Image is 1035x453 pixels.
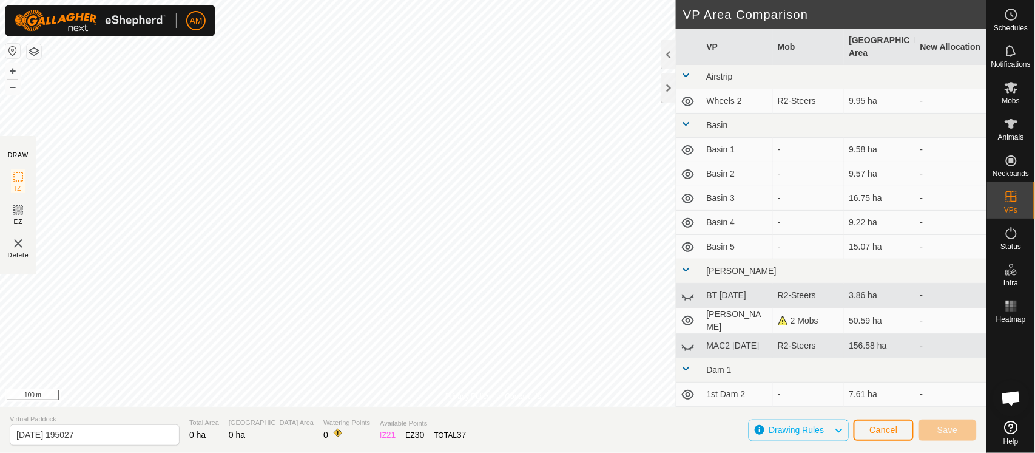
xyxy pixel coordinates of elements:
[993,380,1030,417] a: Open chat
[991,61,1031,68] span: Notifications
[915,308,986,334] td: -
[915,211,986,235] td: -
[229,430,245,440] span: 0 ha
[1002,97,1020,104] span: Mobs
[701,284,772,308] td: BT [DATE]
[15,184,22,193] span: IZ
[445,391,491,402] a: Privacy Policy
[701,186,772,211] td: Basin 3
[915,89,986,114] td: -
[701,383,772,407] td: 1st Dam 2
[915,235,986,259] td: -
[1003,438,1019,445] span: Help
[14,217,23,226] span: EZ
[1004,206,1017,214] span: VPs
[323,430,328,440] span: 0
[844,89,915,114] td: 9.95 ha
[998,134,1024,141] span: Animals
[778,339,839,352] div: R2-Steers
[701,89,772,114] td: Wheels 2
[15,10,166,32] img: Gallagher Logo
[993,170,1029,177] span: Neckbands
[937,425,958,435] span: Save
[915,162,986,186] td: -
[380,418,466,429] span: Available Points
[778,315,839,327] div: 2 Mobs
[773,29,844,65] th: Mob
[706,120,727,130] span: Basin
[778,168,839,180] div: -
[915,29,986,65] th: New Allocation
[701,29,772,65] th: VP
[701,162,772,186] td: Basin 2
[844,186,915,211] td: 16.75 ha
[869,425,898,435] span: Cancel
[778,216,839,229] div: -
[190,15,203,27] span: AM
[854,420,914,441] button: Cancel
[27,44,41,59] button: Map Layers
[844,162,915,186] td: 9.57 ha
[987,416,1035,450] a: Help
[844,334,915,358] td: 156.58 ha
[415,430,425,440] span: 30
[406,429,425,441] div: EZ
[778,143,839,156] div: -
[8,151,29,160] div: DRAW
[701,235,772,259] td: Basin 5
[323,418,370,428] span: Watering Points
[11,236,25,251] img: VP
[844,235,915,259] td: 15.07 ha
[778,240,839,253] div: -
[919,420,977,441] button: Save
[844,284,915,308] td: 3.86 ha
[189,418,219,428] span: Total Area
[778,192,839,205] div: -
[701,211,772,235] td: Basin 4
[778,95,839,107] div: R2-Steers
[994,24,1028,32] span: Schedules
[706,72,733,81] span: Airstrip
[386,430,396,440] span: 21
[5,64,20,78] button: +
[701,138,772,162] td: Basin 1
[1000,243,1021,250] span: Status
[844,29,915,65] th: [GEOGRAPHIC_DATA] Area
[778,289,839,302] div: R2-Steers
[380,429,396,441] div: IZ
[706,365,731,375] span: Dam 1
[915,138,986,162] td: -
[844,383,915,407] td: 7.61 ha
[915,383,986,407] td: -
[915,186,986,211] td: -
[915,284,986,308] td: -
[5,80,20,94] button: –
[434,429,467,441] div: TOTAL
[10,414,180,424] span: Virtual Paddock
[844,308,915,334] td: 50.59 ha
[505,391,541,402] a: Contact Us
[683,7,986,22] h2: VP Area Comparison
[778,388,839,401] div: -
[915,334,986,358] td: -
[844,211,915,235] td: 9.22 ha
[706,266,776,276] span: [PERSON_NAME]
[844,138,915,162] td: 9.58 ha
[457,430,467,440] span: 37
[701,308,772,334] td: [PERSON_NAME]
[5,44,20,58] button: Reset Map
[189,430,206,440] span: 0 ha
[769,425,824,435] span: Drawing Rules
[1003,279,1018,287] span: Infra
[996,316,1026,323] span: Heatmap
[701,334,772,358] td: MAC2 [DATE]
[229,418,314,428] span: [GEOGRAPHIC_DATA] Area
[8,251,29,260] span: Delete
